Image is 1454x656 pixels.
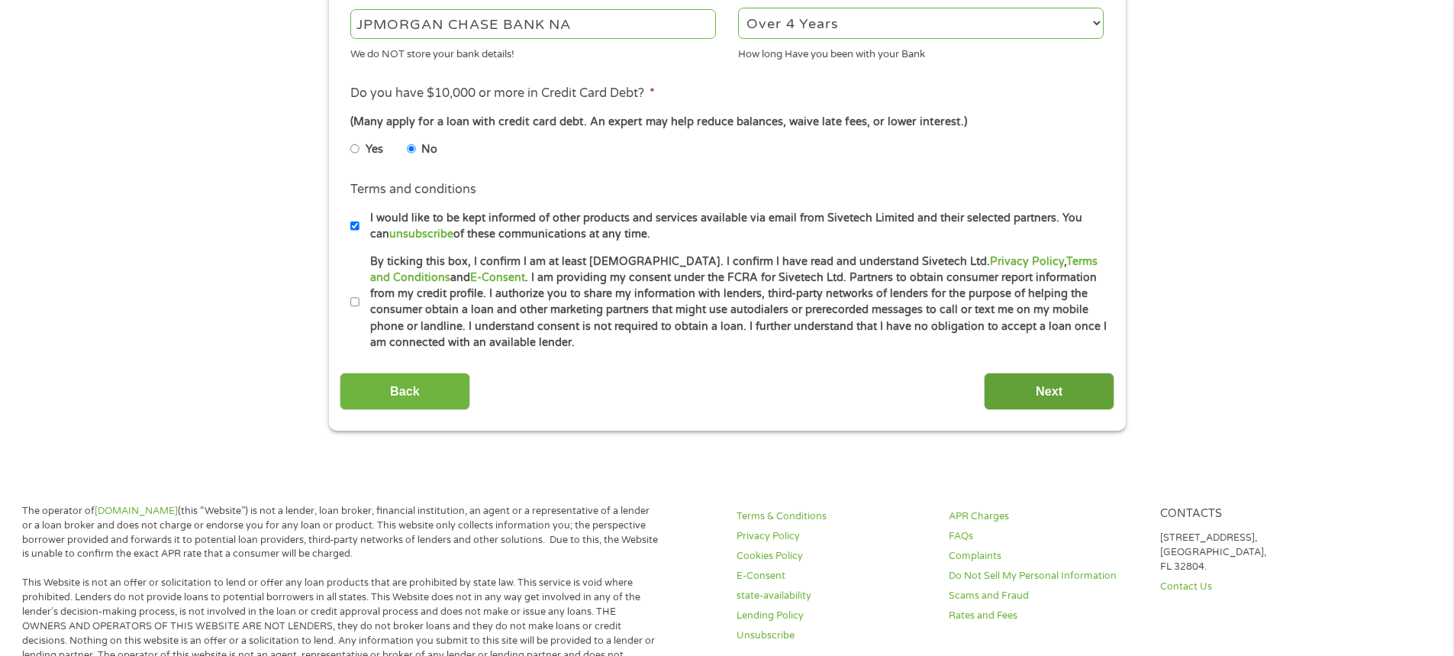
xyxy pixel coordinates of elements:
[990,255,1064,268] a: Privacy Policy
[737,529,930,544] a: Privacy Policy
[949,569,1143,583] a: Do Not Sell My Personal Information
[949,529,1143,544] a: FAQs
[984,373,1114,410] input: Next
[949,609,1143,623] a: Rates and Fees
[95,505,178,517] a: [DOMAIN_NAME]
[366,141,383,158] label: Yes
[738,41,1104,62] div: How long Have you been with your Bank
[949,549,1143,564] a: Complaints
[1160,507,1354,522] h4: Contacts
[949,589,1143,603] a: Scams and Fraud
[389,228,453,241] a: unsubscribe
[359,210,1108,243] label: I would like to be kept informed of other products and services available via email from Sivetech...
[737,589,930,603] a: state-availability
[1160,531,1354,574] p: [STREET_ADDRESS], [GEOGRAPHIC_DATA], FL 32804.
[737,509,930,524] a: Terms & Conditions
[350,86,655,102] label: Do you have $10,000 or more in Credit Card Debt?
[949,509,1143,524] a: APR Charges
[421,141,437,158] label: No
[1160,580,1354,594] a: Contact Us
[350,41,716,62] div: We do NOT store your bank details!
[350,182,476,198] label: Terms and conditions
[370,255,1098,284] a: Terms and Conditions
[737,549,930,564] a: Cookies Policy
[470,271,525,284] a: E-Consent
[340,373,470,410] input: Back
[737,609,930,623] a: Lending Policy
[350,114,1103,131] div: (Many apply for a loan with credit card debt. An expert may help reduce balances, waive late fees...
[737,629,930,643] a: Unsubscribe
[359,254,1108,351] label: By ticking this box, I confirm I am at least [DEMOGRAPHIC_DATA]. I confirm I have read and unders...
[22,504,659,562] p: The operator of (this “Website”) is not a lender, loan broker, financial institution, an agent or...
[737,569,930,583] a: E-Consent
